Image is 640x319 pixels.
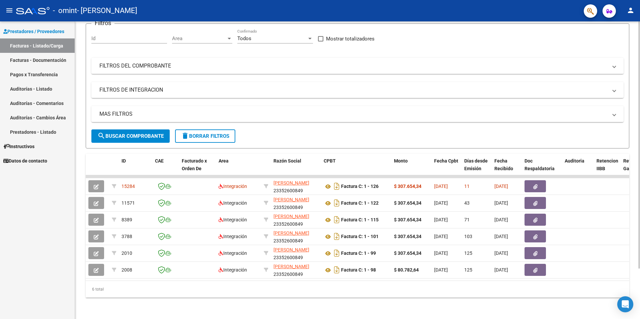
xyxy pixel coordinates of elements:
span: 43 [464,200,470,206]
datatable-header-cell: Fecha Recibido [492,154,522,183]
span: [DATE] [434,267,448,273]
span: Monto [394,158,408,164]
mat-panel-title: FILTROS DEL COMPROBANTE [99,62,608,70]
span: [DATE] [494,250,508,256]
span: Fecha Cpbt [434,158,458,164]
span: 2008 [122,267,132,273]
span: 3788 [122,234,132,239]
div: 23352600849 [273,263,318,277]
mat-expansion-panel-header: FILTROS DEL COMPROBANTE [91,58,624,74]
datatable-header-cell: Días desde Emisión [462,154,492,183]
span: 2010 [122,250,132,256]
span: Borrar Filtros [181,133,229,139]
span: ID [122,158,126,164]
datatable-header-cell: ID [119,154,152,183]
span: [DATE] [434,234,448,239]
span: Integración [219,250,247,256]
span: CPBT [324,158,336,164]
strong: Factura C: 1 - 101 [341,234,379,239]
span: Retencion IIBB [596,158,618,171]
span: Integración [219,234,247,239]
span: Integración [219,184,247,189]
span: [DATE] [434,184,448,189]
strong: $ 307.654,34 [394,234,421,239]
div: 23352600849 [273,229,318,243]
strong: Factura C: 1 - 115 [341,217,379,223]
datatable-header-cell: Facturado x Orden De [179,154,216,183]
span: [DATE] [494,200,508,206]
i: Descargar documento [332,248,341,258]
div: 23352600849 [273,246,318,260]
span: - [PERSON_NAME] [77,3,137,18]
button: Buscar Comprobante [91,129,170,143]
span: Integración [219,267,247,273]
span: Integración [219,200,247,206]
span: [PERSON_NAME] [273,180,309,186]
span: Prestadores / Proveedores [3,28,64,35]
span: 125 [464,250,472,256]
button: Borrar Filtros [175,129,235,143]
span: [PERSON_NAME] [273,197,309,202]
span: 15284 [122,184,135,189]
span: Buscar Comprobante [97,133,164,139]
span: Mostrar totalizadores [326,35,375,43]
strong: $ 80.782,64 [394,267,419,273]
span: [DATE] [434,200,448,206]
strong: Factura C: 1 - 98 [341,268,376,273]
datatable-header-cell: Retencion IIBB [594,154,621,183]
span: Razón Social [273,158,301,164]
strong: $ 307.654,34 [394,250,421,256]
span: [PERSON_NAME] [273,264,309,269]
span: 11 [464,184,470,189]
i: Descargar documento [332,214,341,225]
span: Datos de contacto [3,157,47,165]
mat-panel-title: MAS FILTROS [99,110,608,118]
span: 11571 [122,200,135,206]
span: 8389 [122,217,132,222]
span: [DATE] [494,217,508,222]
mat-icon: delete [181,132,189,140]
mat-expansion-panel-header: FILTROS DE INTEGRACION [91,82,624,98]
strong: Factura C: 1 - 126 [341,184,379,189]
mat-expansion-panel-header: MAS FILTROS [91,106,624,122]
span: [PERSON_NAME] [273,230,309,236]
span: - omint [53,3,77,18]
datatable-header-cell: Fecha Cpbt [431,154,462,183]
div: 23352600849 [273,213,318,227]
mat-icon: search [97,132,105,140]
mat-icon: menu [5,6,13,14]
div: 23352600849 [273,179,318,193]
strong: Factura C: 1 - 99 [341,251,376,256]
datatable-header-cell: Area [216,154,261,183]
span: Area [172,35,226,41]
span: [DATE] [434,250,448,256]
span: Doc Respaldatoria [525,158,555,171]
span: Integración [219,217,247,222]
i: Descargar documento [332,264,341,275]
h3: Filtros [91,18,114,28]
span: CAE [155,158,164,164]
span: Instructivos [3,143,34,150]
span: 103 [464,234,472,239]
span: 71 [464,217,470,222]
span: Facturado x Orden De [182,158,207,171]
span: Fecha Recibido [494,158,513,171]
span: [PERSON_NAME] [273,214,309,219]
div: Open Intercom Messenger [617,296,633,312]
datatable-header-cell: Monto [391,154,431,183]
strong: $ 307.654,34 [394,217,421,222]
mat-panel-title: FILTROS DE INTEGRACION [99,86,608,94]
span: Días desde Emisión [464,158,488,171]
strong: Factura C: 1 - 122 [341,201,379,206]
span: [DATE] [494,184,508,189]
datatable-header-cell: CAE [152,154,179,183]
i: Descargar documento [332,198,341,208]
datatable-header-cell: Razón Social [271,154,321,183]
span: [DATE] [434,217,448,222]
datatable-header-cell: Auditoria [562,154,594,183]
div: 6 total [86,281,629,298]
div: 23352600849 [273,196,318,210]
i: Descargar documento [332,181,341,192]
span: [DATE] [494,234,508,239]
strong: $ 307.654,34 [394,200,421,206]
